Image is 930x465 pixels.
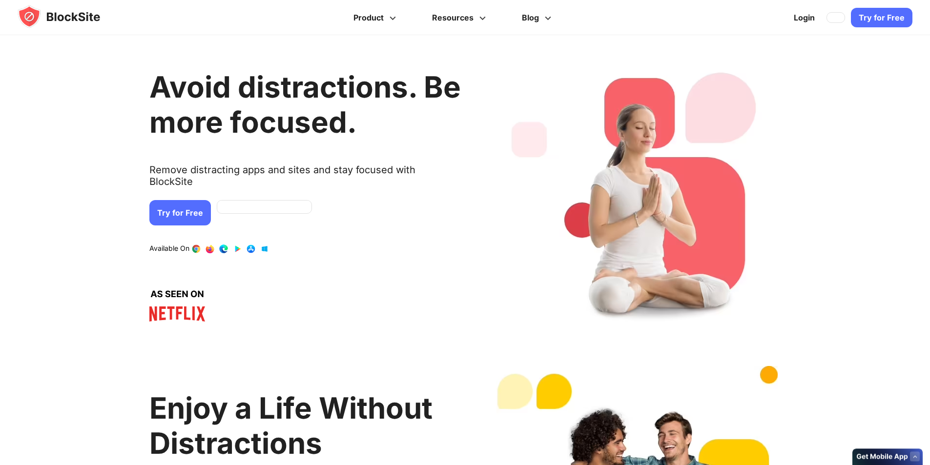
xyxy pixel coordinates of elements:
[149,390,461,461] h2: Enjoy a Life Without Distractions
[149,244,189,254] text: Available On
[149,164,461,195] text: Remove distracting apps and sites and stay focused with BlockSite
[851,8,912,27] a: Try for Free
[149,200,211,225] a: Try for Free
[18,5,119,28] img: blocksite-icon.5d769676.svg
[788,6,821,29] a: Login
[149,69,461,140] h1: Avoid distractions. Be more focused.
